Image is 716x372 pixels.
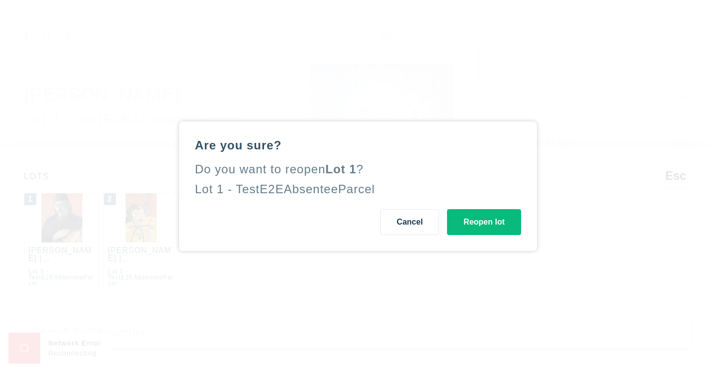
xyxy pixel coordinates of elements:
[380,209,439,235] button: Cancel
[447,209,521,235] button: Reopen lot
[195,182,375,196] div: Lot 1 - TestE2EAbsenteeParcel
[195,137,521,153] div: Are you sure?
[326,162,357,176] span: Lot 1
[195,161,521,177] div: Do you want to reopen ?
